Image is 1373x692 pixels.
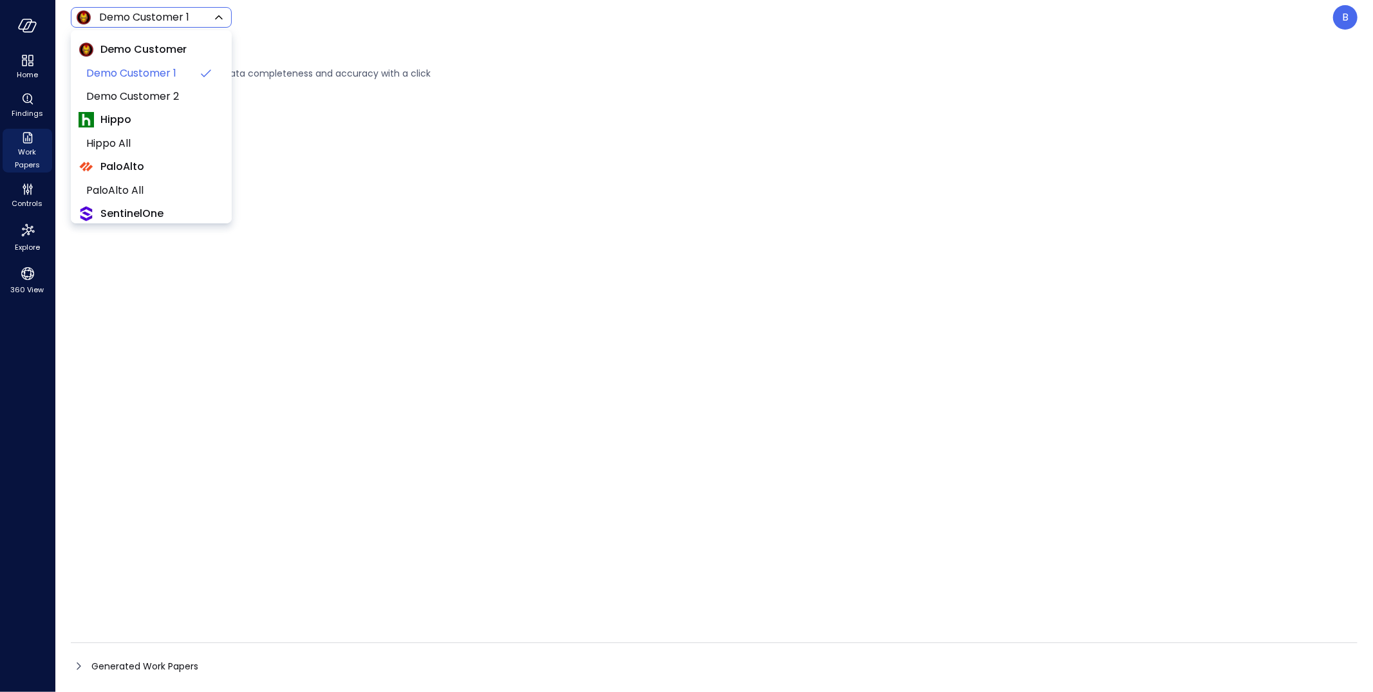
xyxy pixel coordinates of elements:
img: PaloAlto [79,159,94,174]
span: Demo Customer 2 [86,89,214,104]
span: Demo Customer 1 [86,66,193,81]
span: Hippo All [86,136,214,151]
span: Hippo [100,112,131,127]
span: PaloAlto [100,159,144,174]
img: SentinelOne [79,206,94,221]
span: SentinelOne [100,206,163,221]
img: Demo Customer [79,42,94,57]
span: Demo Customer [100,42,187,57]
img: Hippo [79,112,94,127]
span: PaloAlto All [86,183,214,198]
li: Hippo All [79,132,224,155]
li: Demo Customer 2 [79,85,224,108]
li: Demo Customer 1 [79,62,224,85]
li: PaloAlto All [79,179,224,202]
